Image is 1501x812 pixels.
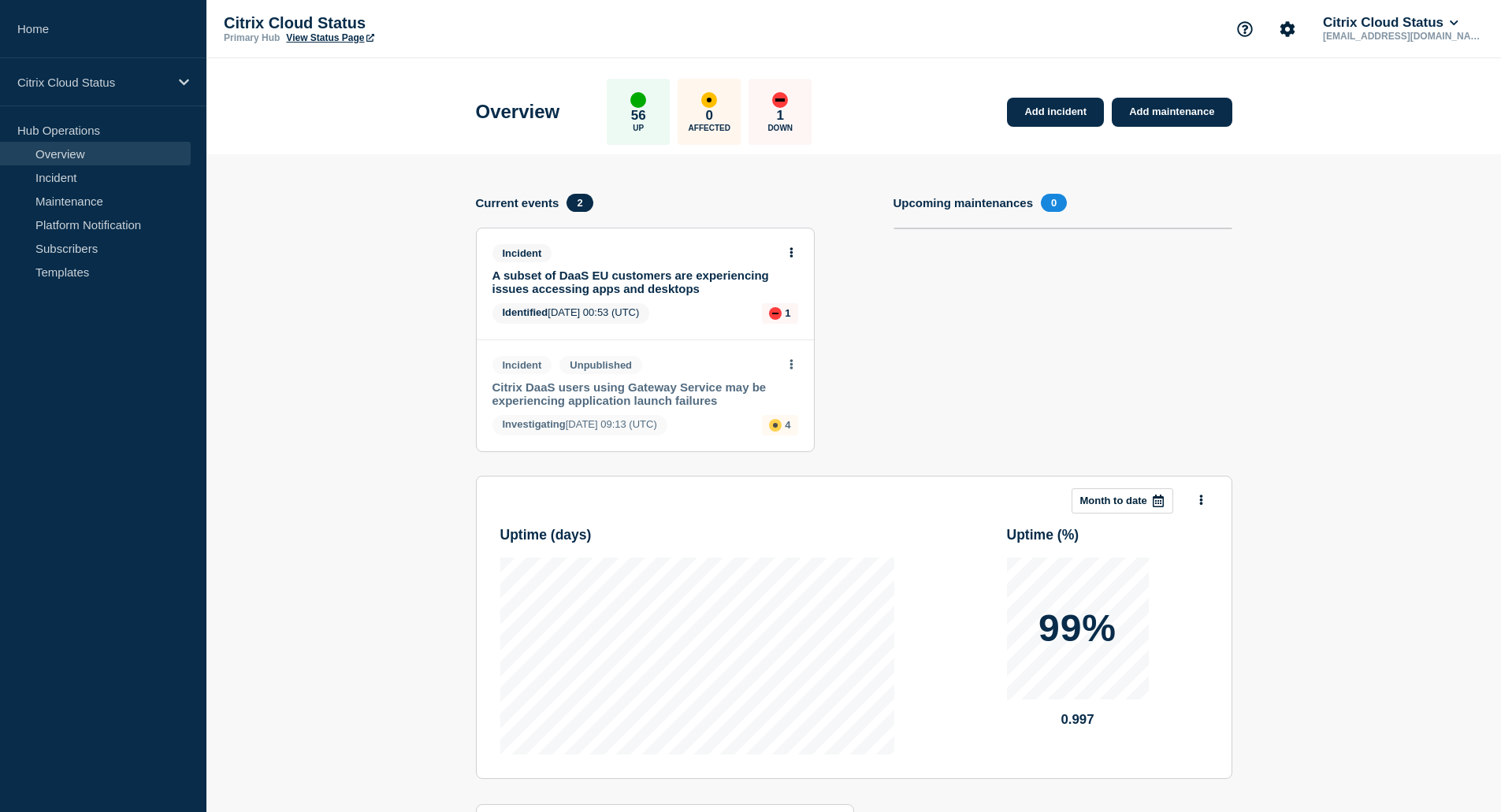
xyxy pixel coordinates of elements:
[1320,31,1484,42] p: [EMAIL_ADDRESS][DOMAIN_NAME]
[286,32,373,43] a: View Status Page
[492,380,777,407] a: Citrix DaaS users using Gateway Service may be experiencing application launch failures
[559,356,642,374] span: Unpublished
[1271,13,1304,46] button: Account settings
[769,307,782,320] div: down
[1228,13,1261,46] button: Support
[492,303,650,324] span: [DATE] 00:53 (UTC)
[1072,488,1173,514] button: Month to date
[701,92,717,108] div: affected
[767,124,793,132] p: Down
[1007,527,1208,543] h3: Uptime ( % )
[631,108,646,124] p: 56
[785,307,790,319] p: 1
[476,101,560,123] h1: Overview
[503,418,566,430] span: Investigating
[492,269,777,295] a: A subset of DaaS EU customers are experiencing issues accessing apps and desktops
[1007,712,1149,728] p: 0.997
[630,92,646,108] div: up
[492,356,552,374] span: Incident
[476,196,559,209] h4: Current events
[1112,98,1232,127] a: Add maintenance
[1320,15,1462,31] button: Citrix Cloud Status
[567,194,593,212] span: 2
[689,124,730,132] p: Affected
[706,108,713,124] p: 0
[224,14,539,32] p: Citrix Cloud Status
[492,415,667,436] span: [DATE] 09:13 (UTC)
[500,527,894,543] h3: Uptime ( days )
[777,108,784,124] p: 1
[1038,610,1116,647] p: 99%
[772,92,788,108] div: down
[1041,194,1067,212] span: 0
[17,76,169,89] p: Citrix Cloud Status
[492,244,552,262] span: Incident
[785,419,790,431] p: 4
[769,419,782,432] div: affected
[894,196,1034,209] h4: Upcoming maintenances
[1007,98,1104,127] a: Add incident
[633,124,644,132] p: Up
[503,306,548,318] span: Identified
[224,32,280,43] p: Primary Hub
[1080,495,1147,506] p: Month to date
